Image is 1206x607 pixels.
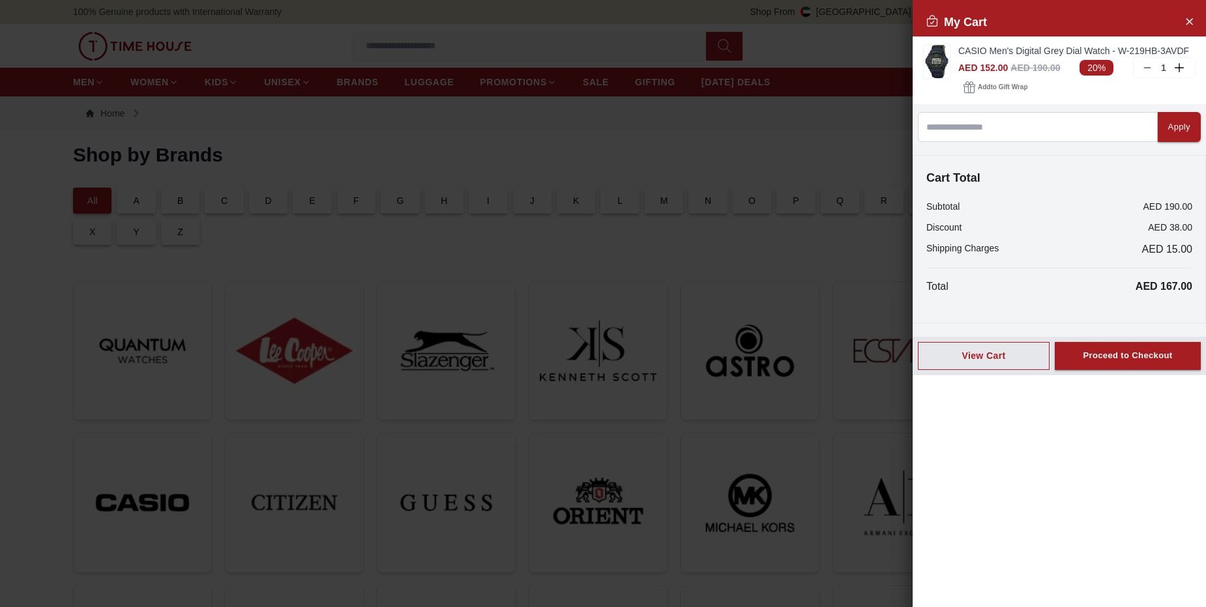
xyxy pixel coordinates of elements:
[1158,112,1201,142] button: Apply
[926,221,962,234] p: Discount
[926,13,987,31] h2: My Cart
[1010,63,1060,73] span: AED 190.00
[918,342,1050,370] button: View Cart
[1080,60,1113,76] span: 20%
[926,200,960,213] p: Subtotal
[1148,221,1192,234] p: AED 38.00
[978,81,1027,94] span: Add to Gift Wrap
[958,78,1033,96] button: Addto Gift Wrap
[1083,348,1172,363] div: Proceed to Checkout
[1055,342,1201,370] button: Proceed to Checkout
[1143,200,1193,213] p: AED 190.00
[1142,242,1192,257] span: AED 15.00
[924,45,950,78] img: ...
[958,44,1196,57] a: CASIO Men's Digital Grey Dial Watch - W-219HB-3AVDF
[1158,61,1169,74] p: 1
[1168,120,1190,135] div: Apply
[958,63,1008,73] span: AED 152.00
[1179,10,1199,31] button: Close Account
[929,349,1038,362] div: View Cart
[926,279,949,294] p: Total
[926,242,999,257] p: Shipping Charges
[1136,279,1192,294] p: AED 167.00
[926,169,1192,187] h4: Cart Total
